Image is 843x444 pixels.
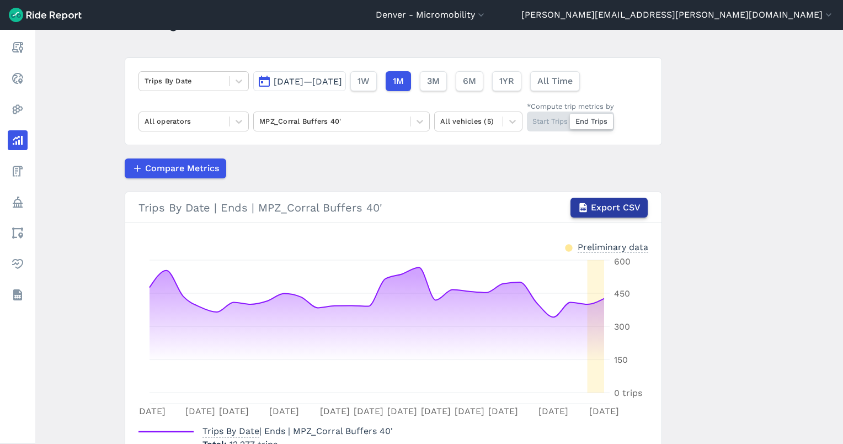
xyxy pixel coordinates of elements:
tspan: [DATE] [185,406,215,416]
a: Fees [8,161,28,181]
a: Health [8,254,28,274]
span: 3M [427,75,440,88]
img: Ride Report [9,8,82,22]
span: 1YR [499,75,514,88]
button: [PERSON_NAME][EMAIL_ADDRESS][PERSON_NAME][DOMAIN_NAME] [521,8,834,22]
tspan: [DATE] [320,406,350,416]
tspan: [DATE] [387,406,417,416]
tspan: 0 trips [614,388,642,398]
a: Policy [8,192,28,212]
button: Denver - Micromobility [376,8,487,22]
div: Trips By Date | Ends | MPZ_Corral Buffers 40' [138,198,648,218]
button: [DATE]—[DATE] [253,71,346,91]
tspan: [DATE] [136,406,166,416]
button: 1W [350,71,377,91]
span: 6M [463,75,476,88]
span: Compare Metrics [145,162,219,175]
span: | Ends | MPZ_Corral Buffers 40' [202,426,393,436]
a: Report [8,38,28,57]
span: [DATE]—[DATE] [274,76,342,87]
div: Preliminary data [578,241,648,252]
button: Compare Metrics [125,158,226,178]
a: Realtime [8,68,28,88]
tspan: [DATE] [219,406,249,416]
tspan: 300 [614,321,630,332]
button: 1M [386,71,411,91]
button: All Time [530,71,580,91]
div: *Compute trip metrics by [527,101,614,112]
button: 6M [456,71,483,91]
tspan: [DATE] [421,406,451,416]
a: Analyze [8,130,28,150]
tspan: [DATE] [455,406,484,416]
tspan: [DATE] [354,406,383,416]
button: Export CSV [570,198,648,218]
a: Areas [8,223,28,243]
span: Export CSV [591,201,641,214]
tspan: 450 [614,288,630,299]
button: 3M [420,71,447,91]
tspan: [DATE] [488,406,518,416]
span: 1W [358,75,370,88]
button: 1YR [492,71,521,91]
a: Datasets [8,285,28,305]
tspan: 600 [614,256,631,267]
tspan: 150 [614,355,628,365]
tspan: [DATE] [538,406,568,416]
span: Trips By Date [202,422,259,437]
tspan: [DATE] [589,406,619,416]
span: All Time [537,75,573,88]
span: 1M [393,75,404,88]
a: Heatmaps [8,99,28,119]
tspan: [DATE] [269,406,299,416]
